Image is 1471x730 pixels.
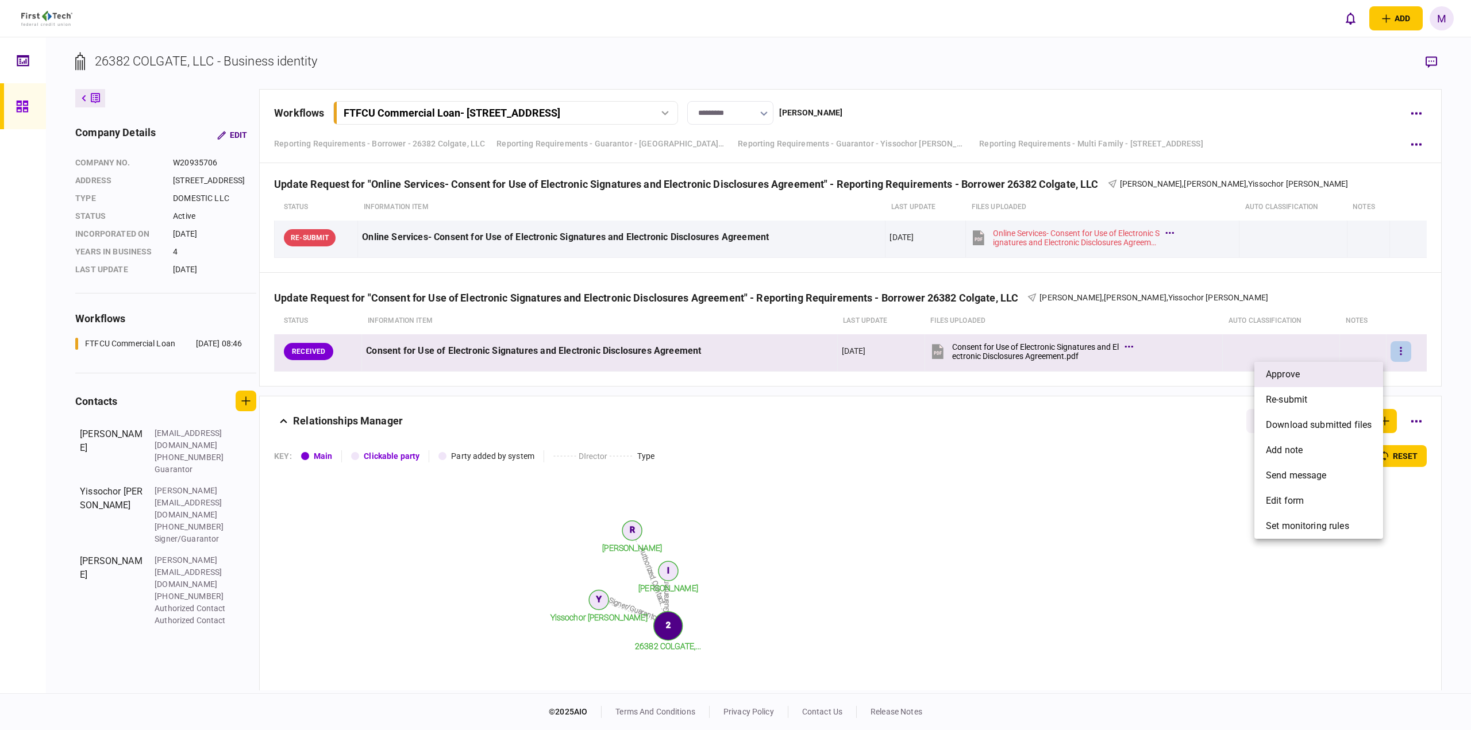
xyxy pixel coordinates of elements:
span: re-submit [1266,393,1307,407]
span: send message [1266,469,1327,482]
span: download submitted files [1266,418,1372,432]
span: edit form [1266,494,1304,508]
span: set monitoring rules [1266,519,1349,533]
span: add note [1266,443,1303,457]
span: approve [1266,368,1300,381]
